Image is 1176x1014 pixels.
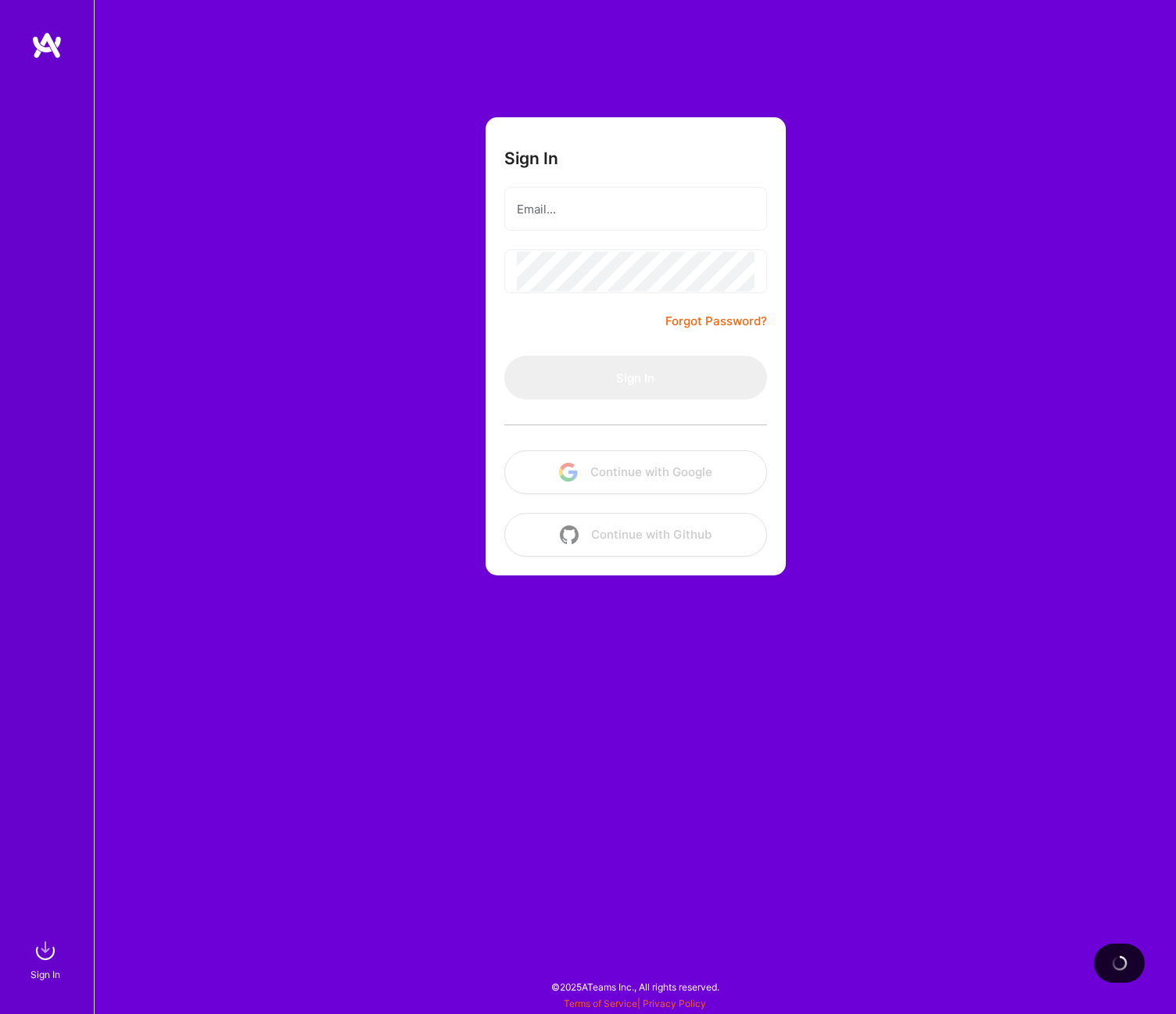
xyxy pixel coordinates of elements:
[517,189,755,229] input: Email...
[33,935,61,983] a: sign inSign In
[665,312,767,331] a: Forgot Password?
[643,998,706,1009] a: Privacy Policy
[504,513,767,557] button: Continue with Github
[560,525,579,544] img: icon
[504,450,767,494] button: Continue with Google
[1109,952,1130,973] img: loading
[564,998,637,1009] a: Terms of Service
[94,967,1176,1006] div: © 2025 ATeams Inc., All rights reserved.
[31,31,63,59] img: logo
[504,356,767,400] button: Sign In
[504,149,558,168] h3: Sign In
[559,463,578,482] img: icon
[30,935,61,966] img: sign in
[30,966,60,983] div: Sign In
[564,998,706,1009] span: |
